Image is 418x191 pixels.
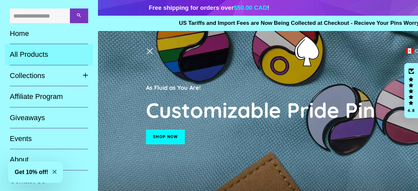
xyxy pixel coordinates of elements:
[5,44,93,65] a: All Products
[5,23,93,44] a: Home
[295,36,319,66] img: Pin-Ace
[5,128,93,149] a: Events
[146,130,185,144] a: Shop now
[407,108,415,113] div: 4.8
[5,149,93,170] a: About
[10,8,70,23] input: Search our store
[149,3,269,12] div: Free shipping for orders over !
[404,63,418,119] div: Click to open Judge.me floating reviews tab
[234,4,267,11] span: $50.00 CAD
[5,107,93,128] a: Giveaways
[5,86,93,107] a: Affiliate Program
[5,65,78,86] a: Collections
